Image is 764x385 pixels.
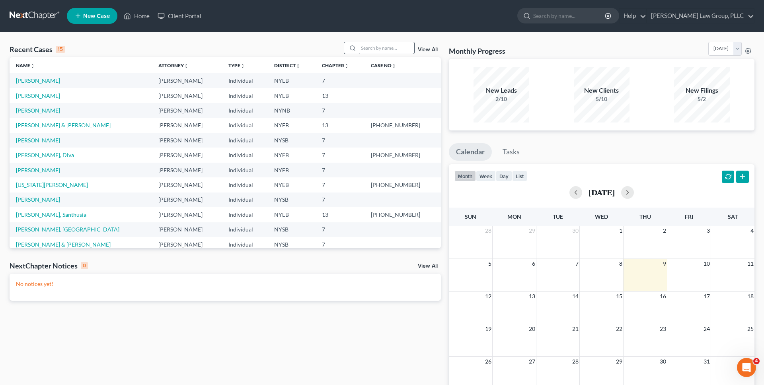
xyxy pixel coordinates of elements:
td: [PERSON_NAME] [152,133,222,148]
td: NYNB [268,103,316,118]
span: Tue [553,213,563,220]
span: New Case [83,13,110,19]
span: Thu [639,213,651,220]
a: Client Portal [154,9,205,23]
i: unfold_more [344,64,349,68]
td: Individual [222,73,268,88]
td: [PERSON_NAME] [152,163,222,177]
td: [PERSON_NAME] [152,222,222,237]
td: NYSB [268,133,316,148]
a: [PERSON_NAME], [GEOGRAPHIC_DATA] [16,226,119,233]
a: Home [120,9,154,23]
span: 1 [618,226,623,235]
a: Districtunfold_more [274,62,300,68]
span: 22 [615,324,623,334]
div: 0 [81,262,88,269]
td: Individual [222,133,268,148]
td: Individual [222,207,268,222]
a: Tasks [495,143,527,161]
span: 4 [753,358,760,364]
a: [PERSON_NAME] [16,196,60,203]
td: [PERSON_NAME] [152,118,222,133]
span: 9 [662,259,667,268]
td: Individual [222,237,268,252]
td: NYSB [268,192,316,207]
button: week [476,171,496,181]
span: 18 [746,292,754,301]
span: 28 [484,226,492,235]
td: 13 [316,207,364,222]
td: Individual [222,163,268,177]
td: [PHONE_NUMBER] [364,118,440,133]
td: Individual [222,103,268,118]
td: NYEB [268,88,316,103]
td: [PHONE_NUMBER] [364,177,440,192]
h3: Monthly Progress [449,46,505,56]
td: [PERSON_NAME] [152,237,222,252]
iframe: Intercom live chat [737,358,756,377]
span: 11 [746,259,754,268]
span: 26 [484,357,492,366]
span: 30 [571,226,579,235]
span: 21 [571,324,579,334]
a: Calendar [449,143,492,161]
td: [PERSON_NAME] [152,192,222,207]
span: Fri [685,213,693,220]
td: [PERSON_NAME] [152,148,222,162]
span: Sat [728,213,738,220]
td: Individual [222,118,268,133]
td: NYEB [268,148,316,162]
span: 8 [618,259,623,268]
a: [PERSON_NAME] [16,167,60,173]
td: NYEB [268,177,316,192]
td: NYEB [268,73,316,88]
a: [PERSON_NAME], Diva [16,152,74,158]
span: 1 [750,357,754,366]
a: View All [418,263,438,269]
span: 13 [528,292,536,301]
span: 2 [662,226,667,235]
span: 7 [575,259,579,268]
td: NYEB [268,118,316,133]
i: unfold_more [296,64,300,68]
td: 7 [316,148,364,162]
td: [PHONE_NUMBER] [364,207,440,222]
span: Wed [595,213,608,220]
span: 27 [528,357,536,366]
i: unfold_more [392,64,396,68]
td: Individual [222,192,268,207]
td: [PHONE_NUMBER] [364,148,440,162]
td: 7 [316,177,364,192]
span: 5 [487,259,492,268]
div: NextChapter Notices [10,261,88,270]
span: 4 [750,226,754,235]
span: 24 [703,324,711,334]
a: [PERSON_NAME], Santhusia [16,211,86,218]
td: NYEB [268,163,316,177]
a: Typeunfold_more [228,62,245,68]
span: 16 [659,292,667,301]
a: [PERSON_NAME] & [PERSON_NAME] [16,122,111,128]
p: No notices yet! [16,280,435,288]
a: [PERSON_NAME] [16,137,60,144]
td: NYSB [268,222,316,237]
td: 7 [316,103,364,118]
span: 15 [615,292,623,301]
td: Individual [222,177,268,192]
td: 13 [316,118,364,133]
td: [PERSON_NAME] [152,207,222,222]
input: Search by name... [533,8,606,23]
input: Search by name... [359,42,414,54]
button: day [496,171,512,181]
td: 7 [316,133,364,148]
span: 23 [659,324,667,334]
span: 14 [571,292,579,301]
td: Individual [222,88,268,103]
td: [PERSON_NAME] [152,88,222,103]
a: [PERSON_NAME] Law Group, PLLC [647,9,754,23]
td: 7 [316,73,364,88]
span: 29 [615,357,623,366]
div: New Leads [474,86,529,95]
td: 13 [316,88,364,103]
div: 5/2 [674,95,730,103]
